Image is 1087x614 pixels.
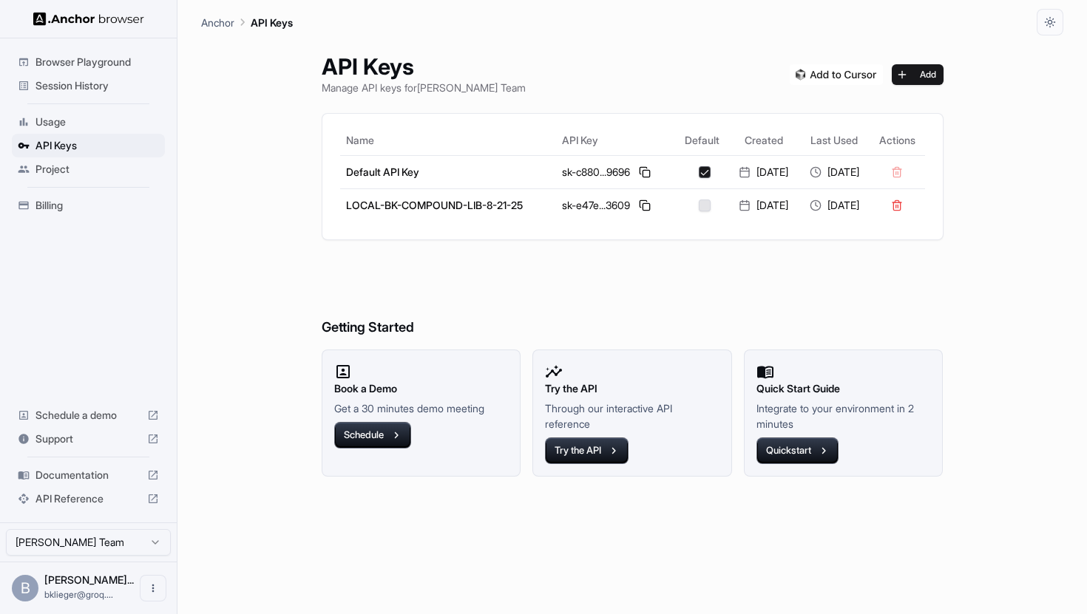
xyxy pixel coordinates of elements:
h2: Quick Start Guide [756,381,931,397]
p: API Keys [251,15,293,30]
div: Billing [12,194,165,217]
th: Last Used [799,126,870,155]
div: Session History [12,74,165,98]
p: Through our interactive API reference [545,400,719,431]
h6: Getting Started [322,258,944,338]
div: [DATE] [734,165,793,180]
span: Usage [35,115,159,129]
div: Schedule a demo [12,403,165,427]
h2: Try the API [545,381,719,397]
span: Documentation [35,468,141,482]
button: Schedule [334,422,411,448]
span: Benjamin Klieger [44,573,134,586]
span: API Keys [35,138,159,153]
div: B [12,575,38,601]
th: Created [728,126,799,155]
span: Billing [35,198,159,213]
button: Try the API [545,437,629,464]
span: Session History [35,78,159,93]
button: Copy API key [636,197,654,214]
span: Project [35,162,159,177]
span: Browser Playground [35,55,159,69]
p: Get a 30 minutes demo meeting [334,400,509,416]
span: Schedule a demo [35,408,141,423]
div: API Keys [12,134,165,157]
div: [DATE] [734,198,793,213]
button: Add [892,64,944,85]
div: Documentation [12,463,165,487]
h2: Book a Demo [334,381,509,397]
button: Open menu [140,575,166,601]
button: Copy API key [636,163,654,181]
nav: breadcrumb [201,14,293,30]
span: API Reference [35,491,141,506]
img: Add anchorbrowser MCP server to Cursor [790,64,883,85]
button: Quickstart [756,437,839,464]
span: Support [35,431,141,446]
div: Support [12,427,165,451]
div: API Reference [12,487,165,511]
div: sk-c880...9696 [562,163,669,181]
div: Browser Playground [12,50,165,74]
th: API Key [556,126,675,155]
div: [DATE] [805,165,864,180]
img: Anchor Logo [33,12,144,26]
div: Project [12,157,165,181]
td: LOCAL-BK-COMPOUND-LIB-8-21-25 [340,188,557,222]
p: Anchor [201,15,234,30]
div: sk-e47e...3609 [562,197,669,214]
th: Default [675,126,728,155]
div: [DATE] [805,198,864,213]
span: bklieger@groq.com [44,589,113,600]
th: Actions [870,126,925,155]
div: Usage [12,110,165,134]
p: Integrate to your environment in 2 minutes [756,400,931,431]
th: Name [340,126,557,155]
p: Manage API keys for [PERSON_NAME] Team [322,80,526,95]
h1: API Keys [322,53,526,80]
td: Default API Key [340,155,557,188]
